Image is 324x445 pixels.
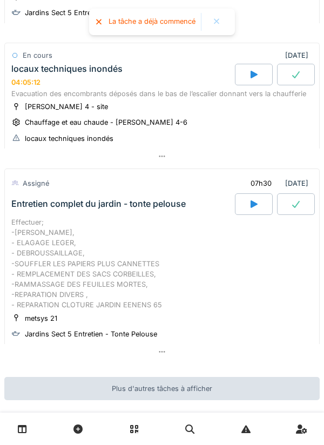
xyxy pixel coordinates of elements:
div: [PERSON_NAME] 4 - site [25,102,108,112]
div: La tâche a déjà commencé [109,17,195,26]
div: metsys 21 [25,313,57,323]
div: Effectuer; -[PERSON_NAME], - ELAGAGE LEGER, - DEBROUSSAILLAGE, -SOUFFLER LES PAPIERS PLUS CANNETT... [11,217,313,311]
div: 07h30 [251,178,272,188]
div: locaux techniques inondés [25,133,113,144]
div: En cours [23,50,52,60]
div: Plus d'autres tâches à afficher [4,377,320,400]
div: Evacuation des encombrants déposés dans le bas de l’escalier donnant vers la chaufferie [11,89,313,99]
div: Jardins Sect 5 Entretien - Tonte Pelouse [25,8,157,18]
div: Chauffage et eau chaude - [PERSON_NAME] 4-6 [25,117,187,127]
div: [DATE] [285,50,313,60]
div: Entretien complet du jardin - tonte pelouse [11,199,186,209]
div: Jardins Sect 5 Entretien - Tonte Pelouse [25,329,157,339]
div: [DATE] [241,173,313,193]
div: Assigné [23,178,49,188]
div: locaux techniques inondés [11,64,123,74]
div: 04:05:12 [11,78,40,86]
